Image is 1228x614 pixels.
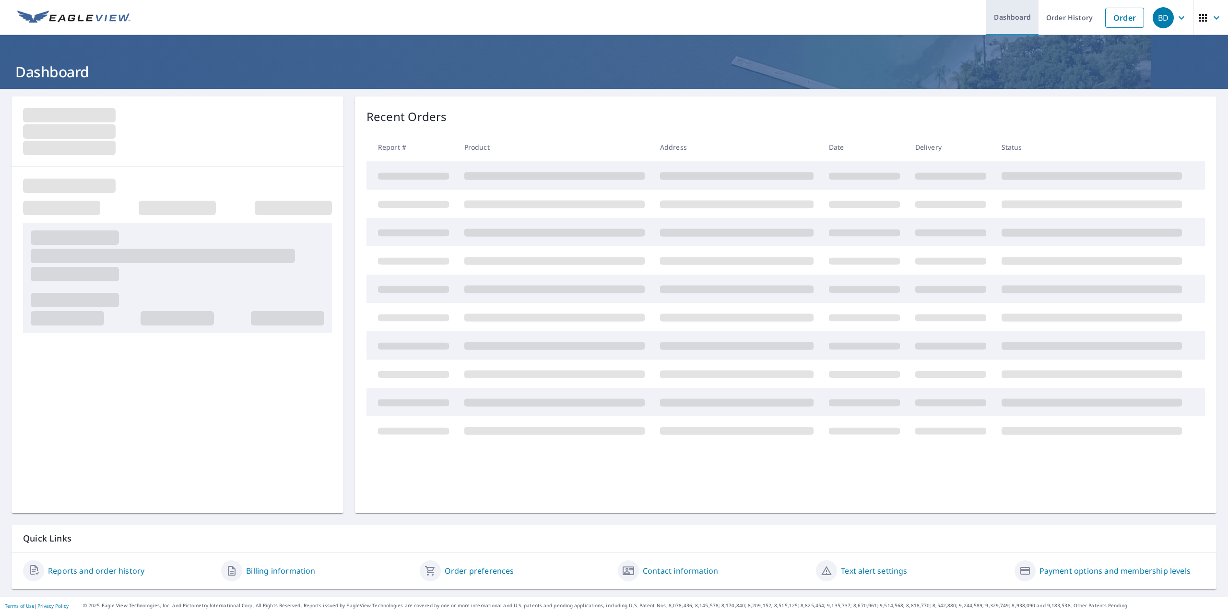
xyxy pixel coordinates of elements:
[37,602,69,609] a: Privacy Policy
[1039,565,1191,577] a: Payment options and membership levels
[246,565,315,577] a: Billing information
[908,133,994,161] th: Delivery
[48,565,144,577] a: Reports and order history
[841,565,907,577] a: Text alert settings
[366,108,447,125] p: Recent Orders
[83,602,1223,609] p: © 2025 Eagle View Technologies, Inc. and Pictometry International Corp. All Rights Reserved. Repo...
[1105,8,1144,28] a: Order
[643,565,718,577] a: Contact information
[23,532,1205,544] p: Quick Links
[445,565,514,577] a: Order preferences
[1153,7,1174,28] div: BD
[652,133,821,161] th: Address
[366,133,457,161] th: Report #
[12,62,1216,82] h1: Dashboard
[821,133,908,161] th: Date
[457,133,652,161] th: Product
[994,133,1190,161] th: Status
[17,11,130,25] img: EV Logo
[5,603,69,609] p: |
[5,602,35,609] a: Terms of Use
